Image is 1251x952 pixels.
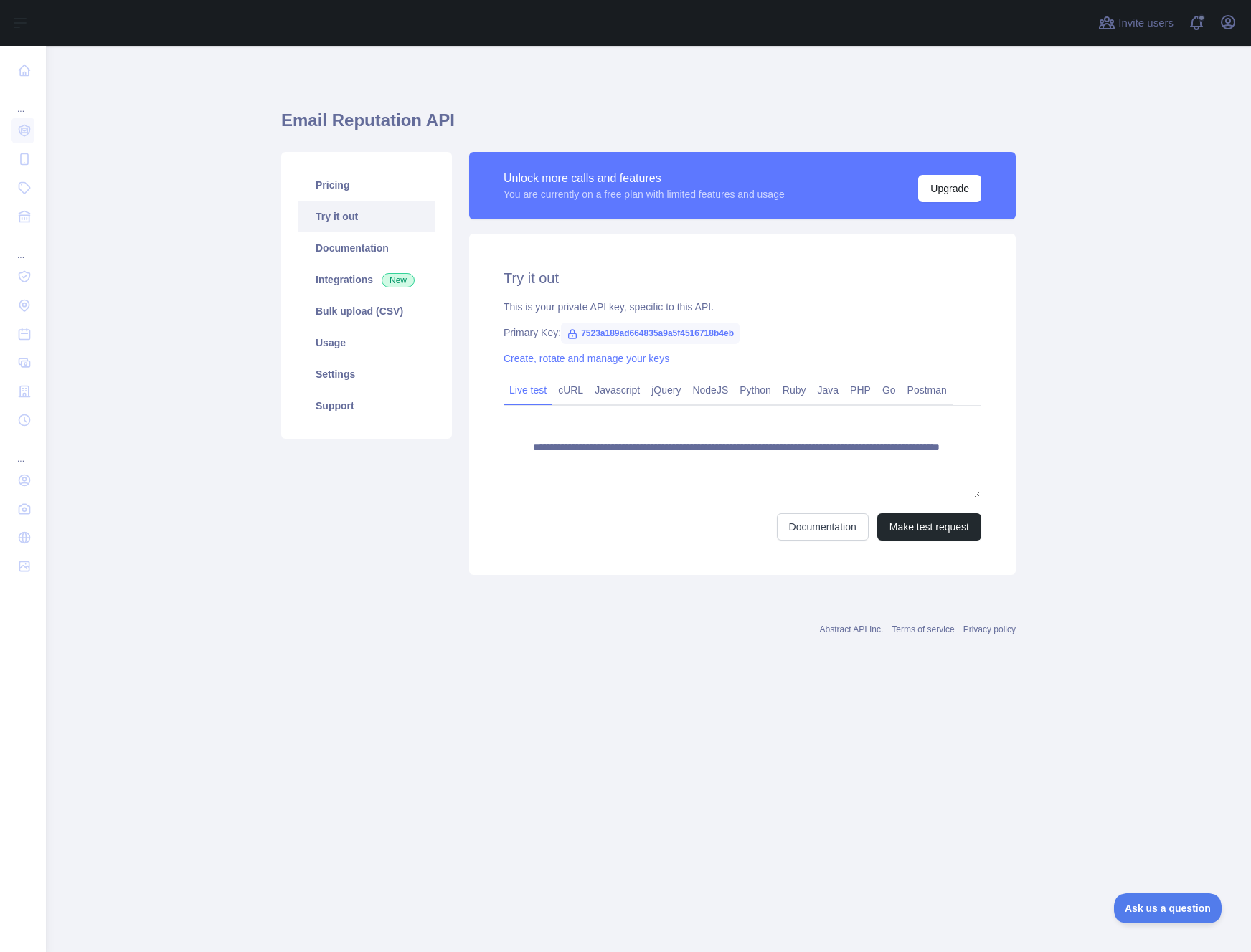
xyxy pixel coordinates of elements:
[382,273,415,287] span: New
[892,624,954,634] a: Terms of service
[561,323,740,344] span: 7523a189ad664835a9a5f4516718b4eb
[504,300,981,314] div: This is your private API key, specific to this API.
[298,358,435,390] a: Settings
[812,379,845,401] a: Java
[298,264,435,295] a: Integrations New
[504,170,785,187] div: Unlock more calls and features
[298,327,435,358] a: Usage
[820,624,884,634] a: Abstract API Inc.
[902,379,953,401] a: Postman
[589,379,646,401] a: Javascript
[504,187,785,201] div: You are currently on a free plan with limited features and usage
[11,232,34,261] div: ...
[504,325,981,340] div: Primary Key:
[504,353,669,364] a: Create, rotate and manage your keys
[298,232,435,264] a: Documentation
[877,379,902,401] a: Go
[1114,893,1222,923] iframe: Toggle Customer Support
[1118,15,1174,32] span: Invite users
[844,379,877,401] a: PHP
[298,390,435,422] a: Support
[777,513,869,541] a: Documentation
[298,295,435,327] a: Bulk upload (CSV)
[963,624,1016,634] a: Privacy policy
[877,513,981,541] button: Make test request
[918,175,981,202] button: Upgrade
[552,379,589,401] a: cURL
[298,169,435,201] a: Pricing
[1095,11,1176,34] button: Invite users
[11,436,34,465] div: ...
[686,379,734,401] a: NodeJS
[734,379,777,401] a: Python
[11,86,34,115] div: ...
[646,379,686,401] a: jQuery
[777,379,812,401] a: Ruby
[504,268,981,288] h2: Try it out
[281,109,1016,143] h1: Email Reputation API
[504,379,552,401] a: Live test
[298,201,435,232] a: Try it out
